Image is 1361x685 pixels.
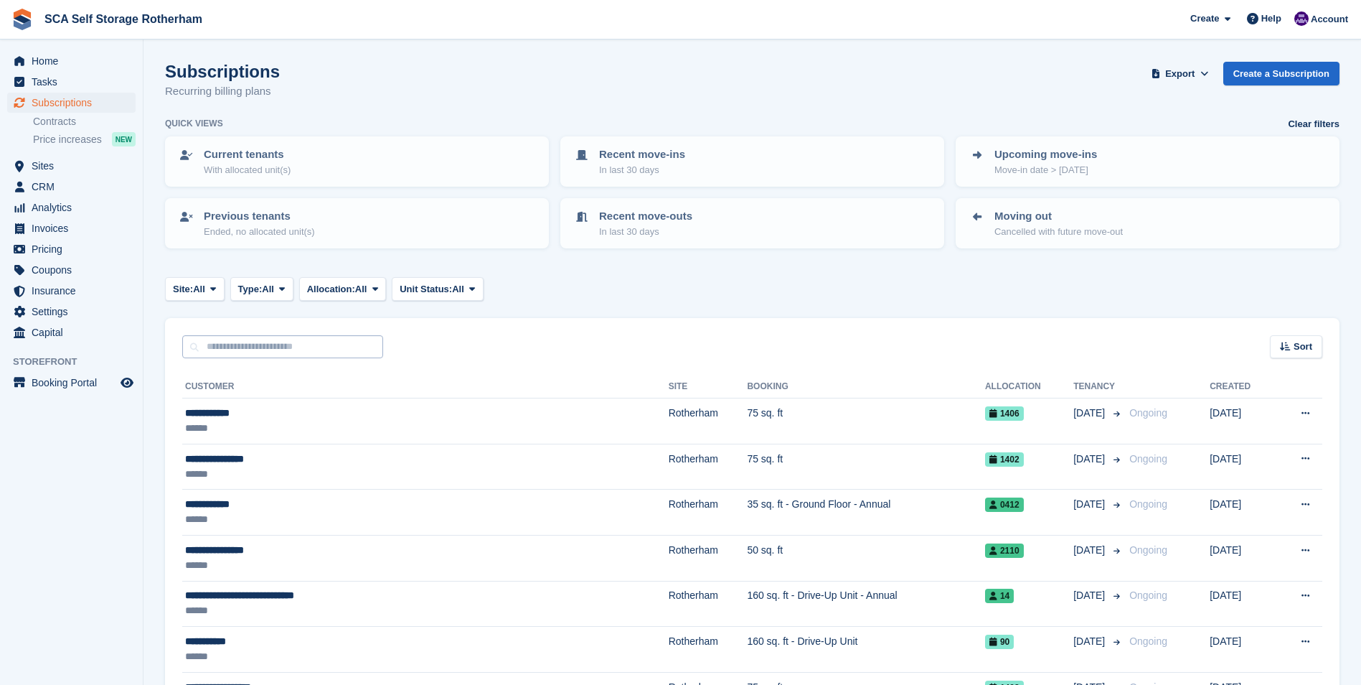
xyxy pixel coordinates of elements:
[32,322,118,342] span: Capital
[747,627,985,673] td: 160 sq. ft - Drive-Up Unit
[32,93,118,113] span: Subscriptions
[1073,543,1108,558] span: [DATE]
[7,281,136,301] a: menu
[32,260,118,280] span: Coupons
[1190,11,1219,26] span: Create
[1210,627,1274,673] td: [DATE]
[112,132,136,146] div: NEW
[985,452,1024,467] span: 1402
[1073,497,1108,512] span: [DATE]
[1129,590,1167,601] span: Ongoing
[669,581,748,627] td: Rotherham
[1210,376,1274,399] th: Created
[669,627,748,673] td: Rotherham
[1129,407,1167,419] span: Ongoing
[1210,581,1274,627] td: [DATE]
[1210,535,1274,581] td: [DATE]
[307,282,355,297] span: Allocation:
[669,376,748,399] th: Site
[669,535,748,581] td: Rotherham
[33,131,136,147] a: Price increases NEW
[165,62,280,81] h1: Subscriptions
[985,406,1024,421] span: 1406
[7,260,136,280] a: menu
[747,490,985,536] td: 35 sq. ft - Ground Floor - Annual
[182,376,669,399] th: Customer
[985,544,1024,558] span: 2110
[1210,399,1274,444] td: [DATE]
[32,373,118,393] span: Booking Portal
[1261,11,1281,26] span: Help
[452,282,464,297] span: All
[392,277,483,301] button: Unit Status: All
[32,156,118,176] span: Sites
[1073,452,1108,467] span: [DATE]
[747,581,985,627] td: 160 sq. ft - Drive-Up Unit - Annual
[7,322,136,342] a: menu
[238,282,263,297] span: Type:
[166,200,547,247] a: Previous tenants Ended, no allocated unit(s)
[32,197,118,218] span: Analytics
[32,72,118,92] span: Tasks
[400,282,452,297] span: Unit Status:
[1073,376,1124,399] th: Tenancy
[7,197,136,218] a: menu
[193,282,205,297] span: All
[1073,634,1108,649] span: [DATE]
[32,281,118,301] span: Insurance
[1149,62,1212,85] button: Export
[39,7,208,31] a: SCA Self Storage Rotherham
[32,177,118,197] span: CRM
[230,277,293,301] button: Type: All
[118,374,136,391] a: Preview store
[599,225,692,239] p: In last 30 days
[1129,498,1167,510] span: Ongoing
[669,490,748,536] td: Rotherham
[32,302,118,322] span: Settings
[599,146,685,163] p: Recent move-ins
[7,156,136,176] a: menu
[985,635,1014,649] span: 90
[7,218,136,238] a: menu
[1294,340,1312,354] span: Sort
[1129,544,1167,556] span: Ongoing
[13,355,143,369] span: Storefront
[562,200,943,247] a: Recent move-outs In last 30 days
[7,177,136,197] a: menu
[1073,406,1108,421] span: [DATE]
[1129,635,1167,647] span: Ongoing
[204,208,315,225] p: Previous tenants
[985,498,1024,512] span: 0412
[994,163,1097,177] p: Move-in date > [DATE]
[32,51,118,71] span: Home
[7,239,136,259] a: menu
[1223,62,1339,85] a: Create a Subscription
[204,146,291,163] p: Current tenants
[1210,444,1274,490] td: [DATE]
[747,399,985,444] td: 75 sq. ft
[11,9,33,30] img: stora-icon-8386f47178a22dfd0bd8f6a31ec36ba5ce8667c1dd55bd0f319d3a0aa187defe.svg
[599,163,685,177] p: In last 30 days
[994,146,1097,163] p: Upcoming move-ins
[1311,12,1348,27] span: Account
[32,239,118,259] span: Pricing
[1129,453,1167,465] span: Ongoing
[669,444,748,490] td: Rotherham
[204,163,291,177] p: With allocated unit(s)
[1073,588,1108,603] span: [DATE]
[747,376,985,399] th: Booking
[669,399,748,444] td: Rotherham
[957,138,1338,185] a: Upcoming move-ins Move-in date > [DATE]
[599,208,692,225] p: Recent move-outs
[994,225,1123,239] p: Cancelled with future move-out
[165,117,223,130] h6: Quick views
[173,282,193,297] span: Site:
[7,93,136,113] a: menu
[355,282,367,297] span: All
[204,225,315,239] p: Ended, no allocated unit(s)
[1294,11,1309,26] img: Kelly Neesham
[1165,67,1195,81] span: Export
[747,444,985,490] td: 75 sq. ft
[299,277,387,301] button: Allocation: All
[32,218,118,238] span: Invoices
